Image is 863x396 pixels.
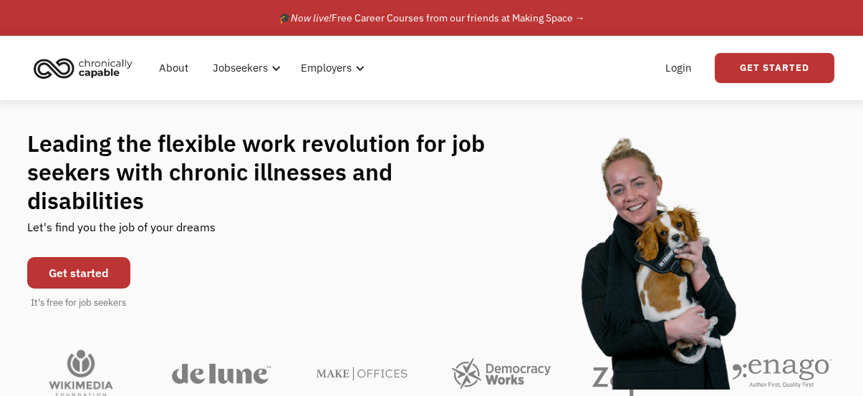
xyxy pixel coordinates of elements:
div: Let's find you the job of your dreams [27,215,216,250]
div: It's free for job seekers [31,296,126,310]
div: 🎓 Free Career Courses from our friends at Making Space → [279,9,585,26]
div: Employers [301,59,352,77]
a: About [150,45,197,91]
a: Get started [27,257,130,289]
img: Chronically Capable logo [29,52,137,84]
a: Get Started [715,53,834,83]
h1: Leading the flexible work revolution for job seekers with chronic illnesses and disabilities [27,129,513,215]
a: Login [657,45,700,91]
div: Employers [292,45,369,91]
a: home [29,52,143,84]
em: Now live! [291,11,332,24]
div: Jobseekers [213,59,268,77]
div: Jobseekers [204,45,285,91]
